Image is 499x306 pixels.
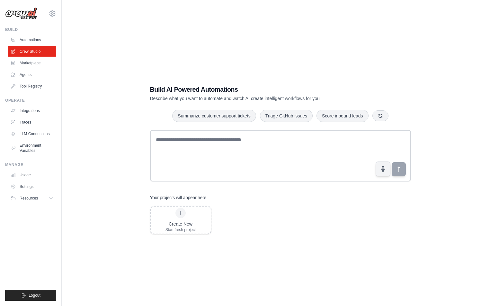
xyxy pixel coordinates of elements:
span: Resources [20,196,38,201]
button: Resources [8,193,56,203]
div: Build [5,27,56,32]
p: Describe what you want to automate and watch AI create intelligent workflows for you [150,95,366,102]
img: Logo [5,7,37,20]
a: Integrations [8,106,56,116]
a: Tool Registry [8,81,56,91]
div: Operate [5,98,56,103]
button: Click to speak your automation idea [376,162,390,176]
button: Triage GitHub issues [260,110,313,122]
span: Logout [29,293,40,298]
button: Summarize customer support tickets [172,110,256,122]
a: Environment Variables [8,140,56,156]
a: LLM Connections [8,129,56,139]
a: Settings [8,181,56,192]
div: Create New [165,221,196,227]
a: Automations [8,35,56,45]
a: Crew Studio [8,46,56,57]
button: Logout [5,290,56,301]
a: Agents [8,70,56,80]
div: Start fresh project [165,227,196,232]
h1: Build AI Powered Automations [150,85,366,94]
a: Traces [8,117,56,127]
div: Manage [5,162,56,167]
h3: Your projects will appear here [150,194,207,201]
button: Score inbound leads [316,110,369,122]
a: Usage [8,170,56,180]
button: Get new suggestions [372,110,388,121]
a: Marketplace [8,58,56,68]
